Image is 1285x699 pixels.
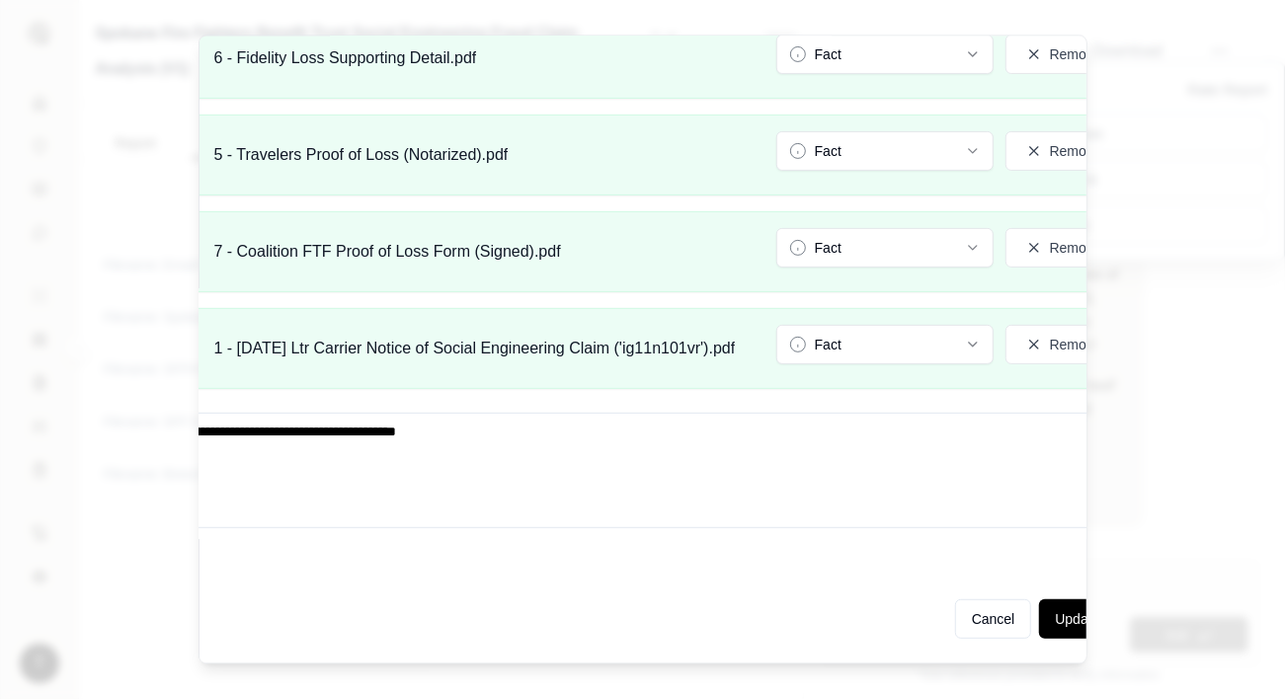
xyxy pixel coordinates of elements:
[214,337,736,360] span: 1 - [DATE] Ltr Carrier Notice of Social Engineering Claim ('ig11n101vr').pdf
[1005,35,1122,74] button: Remove
[1005,228,1122,268] button: Remove
[214,46,477,70] span: 6 - Fidelity Loss Supporting Detail.pdf
[1005,325,1122,364] button: Remove
[1005,131,1122,171] button: Remove
[214,143,509,167] span: 5 - Travelers Proof of Loss (Notarized).pdf
[214,240,561,264] span: 7 - Coalition FTF Proof of Loss Form (Signed).pdf
[1039,599,1169,639] button: Update Analysis
[955,599,1032,639] button: Cancel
